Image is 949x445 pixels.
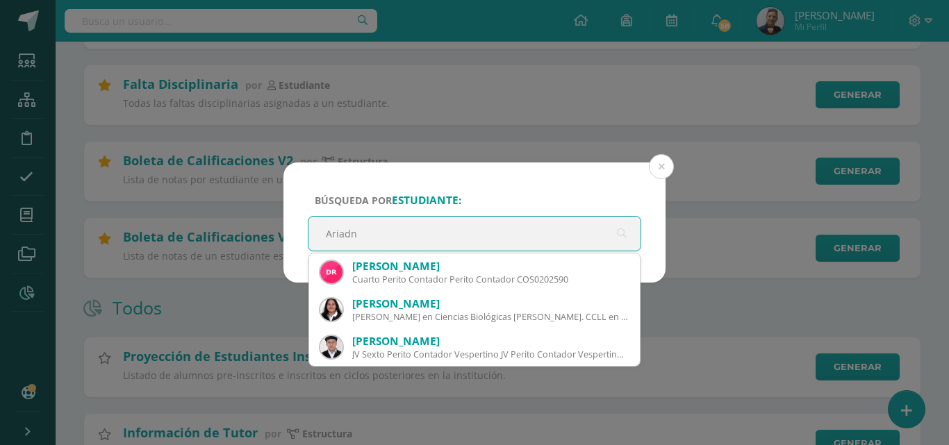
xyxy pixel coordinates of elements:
[352,349,629,360] div: JV Sexto Perito Contador Vespertino JV Perito Contador Vespertino COS00576
[352,274,629,285] div: Cuarto Perito Contador Perito Contador COS0202590
[352,259,629,274] div: [PERSON_NAME]
[320,299,343,321] img: 09a4c0ed92319e5bf69f406a29b04b5a.png
[352,296,629,311] div: [PERSON_NAME]
[352,334,629,349] div: [PERSON_NAME]
[320,336,343,358] img: b3eebbcc7ad0daef959705fd79c3e7f3.png
[315,194,461,207] span: Búsqueda por
[649,154,674,179] button: Close (Esc)
[392,193,461,208] strong: estudiante:
[352,311,629,323] div: [PERSON_NAME] en Ciencias Biológicas [PERSON_NAME]. CCLL en Ciencias Biológicas COS00953
[308,217,641,251] input: ej. Nicholas Alekzander, etc.
[320,261,343,283] img: 006c1543cd0a9e47018da6216ed2361b.png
